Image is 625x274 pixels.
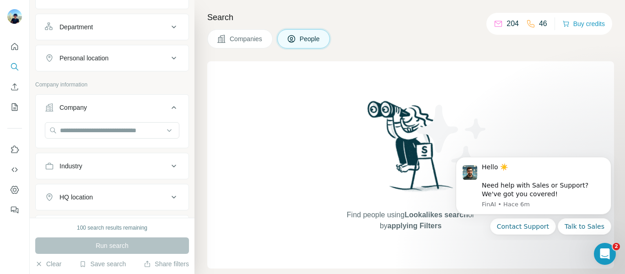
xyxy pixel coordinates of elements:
[59,22,93,32] div: Department
[539,18,547,29] p: 46
[36,217,189,239] button: Annual revenue ($)
[506,18,519,29] p: 204
[442,149,625,240] iframe: Intercom notifications mensaje
[36,186,189,208] button: HQ location
[35,81,189,89] p: Company information
[300,34,321,43] span: People
[613,243,620,250] span: 2
[594,243,616,265] iframe: Intercom live chat
[337,210,484,231] span: Find people using or by
[36,47,189,69] button: Personal location
[207,11,614,24] h4: Search
[35,259,61,269] button: Clear
[363,98,458,200] img: Surfe Illustration - Woman searching with binoculars
[7,38,22,55] button: Quick start
[7,182,22,198] button: Dashboard
[36,155,189,177] button: Industry
[7,202,22,218] button: Feedback
[404,211,468,219] span: Lookalikes search
[7,59,22,75] button: Search
[144,259,189,269] button: Share filters
[411,98,493,180] img: Surfe Illustration - Stars
[36,16,189,38] button: Department
[7,9,22,24] img: Avatar
[7,141,22,158] button: Use Surfe on LinkedIn
[230,34,263,43] span: Companies
[7,161,22,178] button: Use Surfe API
[388,222,442,230] span: applying Filters
[36,97,189,122] button: Company
[7,99,22,115] button: My lists
[77,224,147,232] div: 100 search results remaining
[59,54,108,63] div: Personal location
[562,17,605,30] button: Buy credits
[59,161,82,171] div: Industry
[59,103,87,112] div: Company
[59,193,93,202] div: HQ location
[7,79,22,95] button: Enrich CSV
[79,259,126,269] button: Save search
